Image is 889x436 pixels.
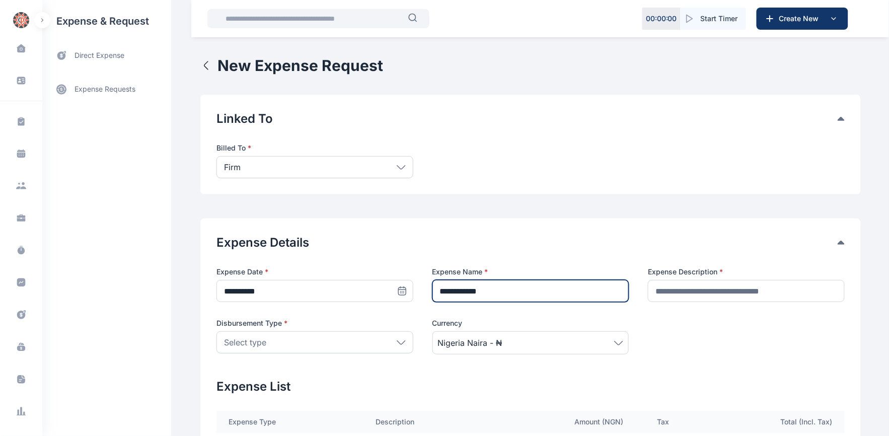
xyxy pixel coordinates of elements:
h1: New Expense Request [217,56,383,75]
th: Tax [645,411,759,433]
span: Currency [432,318,463,328]
th: Description [364,411,563,433]
div: expense requests [42,69,171,101]
label: Expense Description [648,267,845,277]
label: Billed To [216,143,413,153]
a: expense requests [42,77,171,101]
div: Linked To [216,111,845,127]
span: direct expense [75,50,124,61]
th: Total (Incl. Tax) [759,411,845,433]
label: Expense Date [216,267,413,277]
button: Create New [757,8,848,30]
label: Expense Name [432,267,629,277]
p: 00 : 00 : 00 [646,14,677,24]
th: Expense Type [216,411,364,433]
div: Expense Details [216,235,845,251]
h2: Expense List [216,379,845,395]
span: Create New [775,14,828,24]
p: Select type [224,336,266,348]
label: Disbursement Type [216,318,413,328]
a: direct expense [42,42,171,69]
button: Expense Details [216,235,838,251]
th: Amount ( NGN ) [563,411,645,433]
button: Start Timer [681,8,746,30]
span: Nigeria Naira - ₦ [438,337,502,349]
button: Linked To [216,111,838,127]
span: Start Timer [701,14,738,24]
p: Firm [224,161,241,173]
